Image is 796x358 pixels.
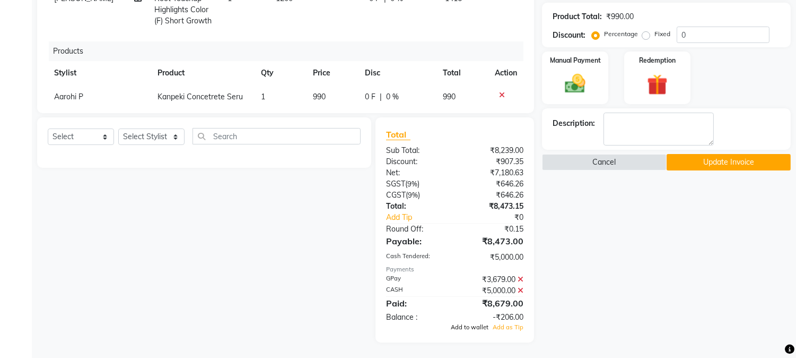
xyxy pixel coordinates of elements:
[455,274,532,285] div: ₹3,679.00
[378,145,455,156] div: Sub Total:
[493,323,523,331] span: Add as Tip
[455,285,532,296] div: ₹5,000.00
[641,72,674,98] img: _gift.svg
[455,145,532,156] div: ₹8,239.00
[455,201,532,212] div: ₹8,473.15
[378,285,455,296] div: CASH
[455,190,532,201] div: ₹646.26
[386,179,405,189] span: SGST
[255,61,307,85] th: Qty
[558,72,592,96] img: _cash.svg
[307,61,358,85] th: Price
[380,91,382,103] span: |
[408,191,418,199] span: 9%
[378,201,455,212] div: Total:
[606,11,634,22] div: ₹990.00
[455,297,532,310] div: ₹8,679.00
[386,265,523,274] div: Payments
[654,29,670,39] label: Fixed
[386,129,410,140] span: Total
[48,61,151,85] th: Stylist
[667,154,791,171] button: Update Invoice
[451,323,488,331] span: Add to wallet
[455,178,532,190] div: ₹646.26
[378,156,455,167] div: Discount:
[468,212,532,223] div: ₹0
[488,61,523,85] th: Action
[407,180,417,188] span: 9%
[378,312,455,323] div: Balance :
[553,118,595,129] div: Description:
[378,190,455,201] div: ( )
[358,61,436,85] th: Disc
[378,235,455,248] div: Payable:
[261,92,265,101] span: 1
[378,224,455,235] div: Round Off:
[553,11,602,22] div: Product Total:
[386,190,406,200] span: CGST
[542,154,666,171] button: Cancel
[639,56,676,65] label: Redemption
[455,224,532,235] div: ₹0.15
[158,92,243,113] span: Kanpeki Concetrete Serum
[193,128,361,144] input: Search
[378,274,455,285] div: GPay
[455,235,532,248] div: ₹8,473.00
[365,91,375,103] span: 0 F
[378,167,455,178] div: Net:
[378,297,455,310] div: Paid:
[313,92,326,101] span: 990
[455,312,532,323] div: -₹206.00
[455,156,532,167] div: ₹907.35
[49,41,531,61] div: Products
[553,30,585,41] div: Discount:
[455,167,532,178] div: ₹7,180.63
[54,92,83,101] span: Aarohi P
[550,56,601,65] label: Manual Payment
[151,61,255,85] th: Product
[378,212,468,223] a: Add Tip
[443,92,456,101] span: 990
[436,61,488,85] th: Total
[378,178,455,190] div: ( )
[378,252,455,263] div: Cash Tendered:
[604,29,638,39] label: Percentage
[455,252,532,263] div: ₹5,000.00
[386,91,399,103] span: 0 %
